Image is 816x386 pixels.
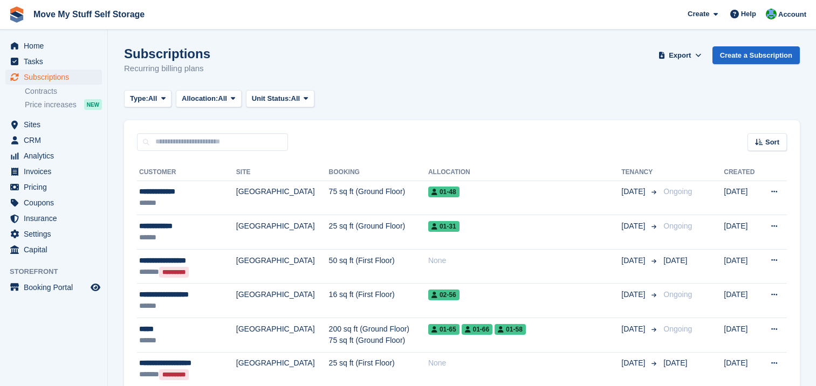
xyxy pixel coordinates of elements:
span: Type: [130,93,148,104]
div: None [428,255,621,266]
a: Price increases NEW [25,99,102,111]
span: [DATE] [621,186,647,197]
span: Ongoing [663,187,692,196]
td: [DATE] [724,284,760,318]
a: menu [5,226,102,242]
td: [DATE] [724,215,760,250]
p: Recurring billing plans [124,63,210,75]
div: NEW [84,99,102,110]
span: CRM [24,133,88,148]
span: All [218,93,227,104]
button: Export [656,46,704,64]
a: menu [5,117,102,132]
span: Create [688,9,709,19]
span: Insurance [24,211,88,226]
span: Ongoing [663,325,692,333]
span: All [148,93,157,104]
a: menu [5,54,102,69]
a: menu [5,148,102,163]
span: Export [669,50,691,61]
span: [DATE] [621,255,647,266]
span: Storefront [10,266,107,277]
span: 01-58 [495,324,526,335]
td: 25 sq ft (Ground Floor) [329,215,428,250]
td: [GEOGRAPHIC_DATA] [236,249,329,284]
span: Coupons [24,195,88,210]
td: 75 sq ft (Ground Floor) [329,181,428,215]
th: Created [724,164,760,181]
th: Booking [329,164,428,181]
a: Create a Subscription [712,46,800,64]
span: [DATE] [621,289,647,300]
td: [DATE] [724,249,760,284]
span: Price increases [25,100,77,110]
span: Booking Portal [24,280,88,295]
a: menu [5,195,102,210]
td: 16 sq ft (First Floor) [329,284,428,318]
th: Site [236,164,329,181]
a: menu [5,164,102,179]
h1: Subscriptions [124,46,210,61]
span: Tasks [24,54,88,69]
td: [DATE] [724,181,760,215]
span: Pricing [24,180,88,195]
span: Ongoing [663,290,692,299]
div: None [428,357,621,369]
span: Subscriptions [24,70,88,85]
img: Dan [766,9,777,19]
span: Capital [24,242,88,257]
span: Invoices [24,164,88,179]
a: menu [5,242,102,257]
span: [DATE] [621,220,647,232]
span: 01-48 [428,187,460,197]
a: menu [5,133,102,148]
img: stora-icon-8386f47178a22dfd0bd8f6a31ec36ba5ce8667c1dd55bd0f319d3a0aa187defe.svg [9,6,25,23]
td: 200 sq ft (Ground Floor) 75 sq ft (Ground Floor) [329,318,428,353]
span: Settings [24,226,88,242]
span: Allocation: [182,93,218,104]
span: Ongoing [663,222,692,230]
td: 50 sq ft (First Floor) [329,249,428,284]
td: [GEOGRAPHIC_DATA] [236,284,329,318]
td: [GEOGRAPHIC_DATA] [236,215,329,250]
span: Sites [24,117,88,132]
span: [DATE] [663,256,687,265]
th: Customer [137,164,236,181]
a: Move My Stuff Self Storage [29,5,149,23]
a: menu [5,38,102,53]
a: menu [5,280,102,295]
th: Allocation [428,164,621,181]
button: Type: All [124,90,172,108]
span: 01-31 [428,221,460,232]
a: menu [5,70,102,85]
a: Preview store [89,281,102,294]
span: [DATE] [663,359,687,367]
button: Unit Status: All [246,90,314,108]
span: Account [778,9,806,20]
td: [DATE] [724,318,760,353]
span: Unit Status: [252,93,291,104]
a: Contracts [25,86,102,96]
span: [DATE] [621,323,647,335]
button: Allocation: All [176,90,242,108]
th: Tenancy [621,164,659,181]
span: 01-66 [462,324,493,335]
span: 01-65 [428,324,460,335]
span: All [291,93,300,104]
a: menu [5,211,102,226]
span: Help [741,9,756,19]
span: 02-56 [428,289,460,300]
td: [GEOGRAPHIC_DATA] [236,318,329,353]
a: menu [5,180,102,195]
span: Sort [765,137,779,148]
span: Analytics [24,148,88,163]
span: [DATE] [621,357,647,369]
span: Home [24,38,88,53]
td: [GEOGRAPHIC_DATA] [236,181,329,215]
